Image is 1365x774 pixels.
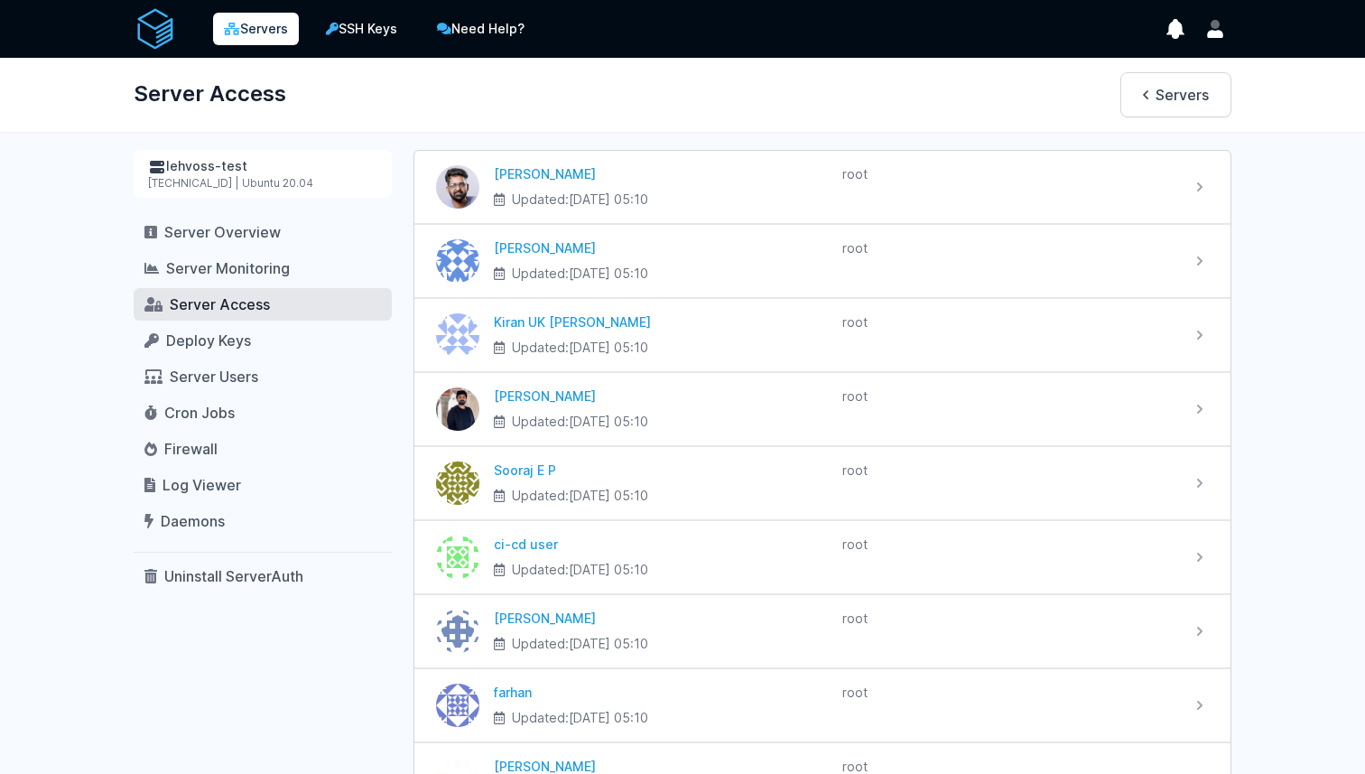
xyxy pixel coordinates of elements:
a: Servers [213,13,299,45]
div: lehvoss-test [148,157,377,176]
a: Server Access [134,288,392,321]
a: Uninstall ServerAuth [134,560,392,592]
a: Deploy Keys [134,324,392,357]
div: root [842,610,1176,628]
img: Kiran UK Pillai [436,313,479,357]
a: Sooraj E P Sooraj E P Updated:[DATE] 05:10 root [414,447,1230,519]
div: ci-cd user [494,536,828,554]
a: Server Users [134,360,392,393]
span: Server Overview [164,223,281,241]
a: Daemons [134,505,392,537]
span: Updated: [512,635,648,653]
time: [DATE] 05:10 [569,488,648,503]
a: ci-cd user ci-cd user Updated:[DATE] 05:10 root [414,521,1230,593]
time: [DATE] 05:10 [569,562,648,577]
time: [DATE] 05:10 [569,710,648,725]
span: Uninstall ServerAuth [164,567,303,585]
button: User menu [1199,13,1231,45]
span: Updated: [512,487,648,505]
div: Kiran UK [PERSON_NAME] [494,313,828,331]
span: Updated: [512,339,648,357]
div: [PERSON_NAME] [494,610,828,628]
div: root [842,313,1176,331]
button: show notifications [1159,13,1192,45]
a: Server Overview [134,216,392,248]
span: Firewall [164,440,218,458]
span: Daemons [161,512,225,530]
span: Log Viewer [162,476,241,494]
div: root [842,239,1176,257]
time: [DATE] 05:10 [569,636,648,651]
a: farhan farhan Updated:[DATE] 05:10 root [414,669,1230,741]
img: Sankaran [436,165,479,209]
img: serverAuth logo [134,7,177,51]
a: Sankaran [PERSON_NAME] Updated:[DATE] 05:10 root [414,151,1230,223]
a: SSH Keys [313,11,410,47]
a: Servers [1120,72,1231,117]
span: Server Monitoring [166,259,290,277]
img: Sooraj E P [436,462,479,505]
img: ci-cd user [436,536,479,579]
a: Server Monitoring [134,252,392,284]
a: Log Viewer [134,469,392,501]
div: [TECHNICAL_ID] | Ubuntu 20.04 [148,176,377,191]
a: Cron Jobs [134,396,392,429]
img: Athira Ramesan [436,610,479,653]
span: Cron Jobs [164,404,235,422]
div: root [842,462,1176,480]
div: [PERSON_NAME] [494,387,828,406]
div: root [842,387,1176,406]
time: [DATE] 05:10 [569,414,648,429]
span: Updated: [512,191,648,209]
span: Deploy Keys [166,331,251,350]
div: [PERSON_NAME] [494,165,828,183]
a: Kiran UK Pillai Kiran UK [PERSON_NAME] Updated:[DATE] 05:10 root [414,299,1230,371]
div: Sooraj E P [494,462,828,480]
a: Need Help? [424,11,537,47]
span: Updated: [512,265,648,283]
time: [DATE] 05:10 [569,191,648,207]
div: farhan [494,684,828,702]
a: Sudeesh [PERSON_NAME] Updated:[DATE] 05:10 root [414,225,1230,297]
img: Sudeesh [436,239,479,283]
img: farhan [436,684,479,727]
div: root [842,165,1176,183]
img: Geevar Joseph [436,387,479,431]
span: Updated: [512,413,648,431]
span: Updated: [512,709,648,727]
span: Updated: [512,561,648,579]
a: Geevar Joseph [PERSON_NAME] Updated:[DATE] 05:10 root [414,373,1230,445]
div: [PERSON_NAME] [494,239,828,257]
div: root [842,684,1176,702]
a: Firewall [134,433,392,465]
time: [DATE] 05:10 [569,266,648,281]
span: Server Users [170,368,258,386]
h1: Server Access [134,72,286,116]
a: Athira Ramesan [PERSON_NAME] Updated:[DATE] 05:10 root [414,595,1230,667]
span: Server Access [170,295,270,313]
div: root [842,536,1176,554]
time: [DATE] 05:10 [569,340,648,355]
